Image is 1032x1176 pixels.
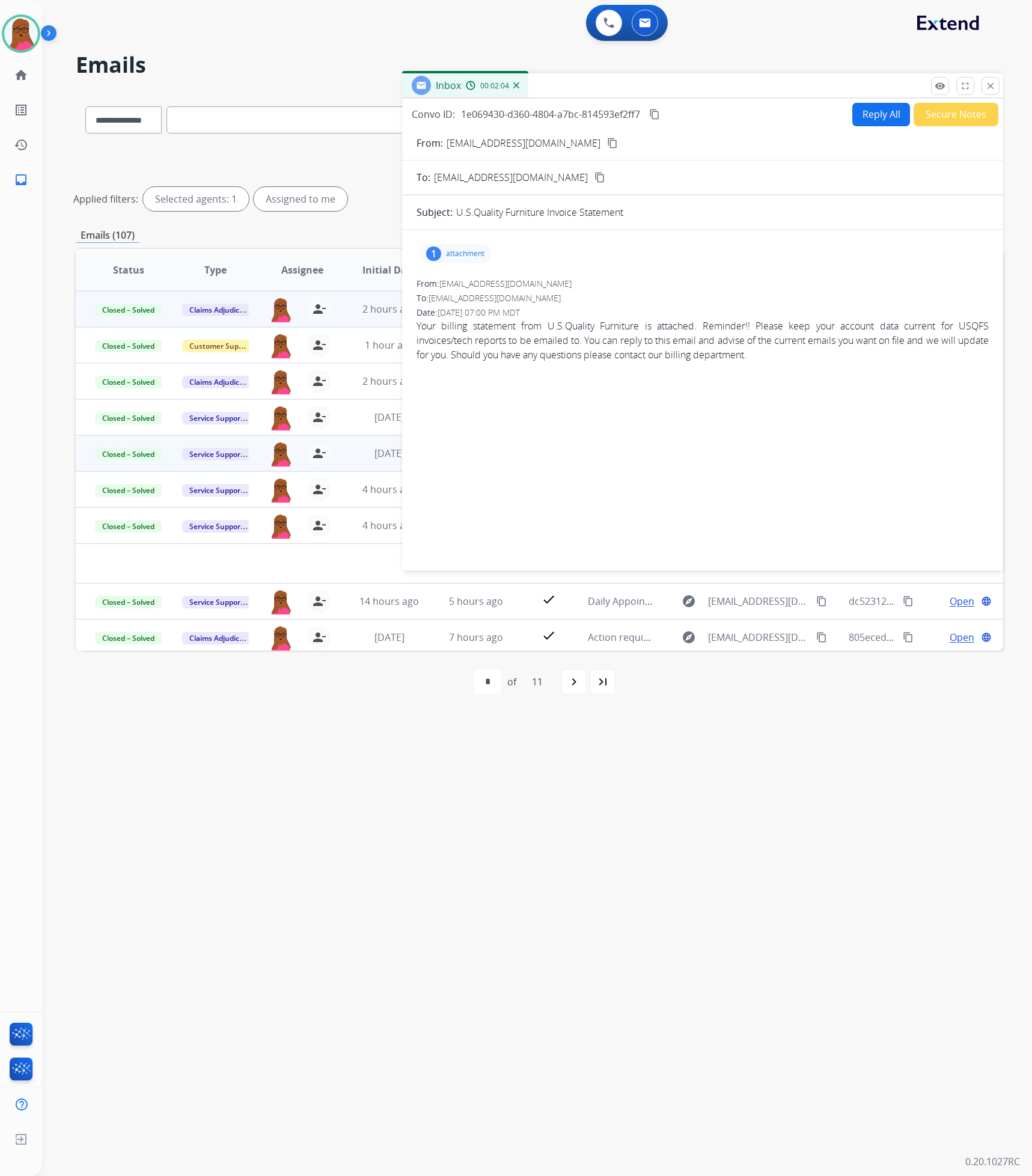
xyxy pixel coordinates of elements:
[960,81,971,91] mat-icon: fullscreen
[542,628,556,643] mat-icon: check
[417,307,989,319] div: Date:
[312,518,326,533] mat-icon: person_remove
[269,405,293,430] img: agent-avatar
[76,228,139,243] p: Emails (107)
[434,170,588,185] span: [EMAIL_ADDRESS][DOMAIN_NAME]
[182,484,251,497] span: Service Support
[362,483,417,496] span: 4 hours ago
[985,81,996,91] mat-icon: close
[507,675,516,689] div: of
[708,630,809,645] span: [EMAIL_ADDRESS][DOMAIN_NAME]
[417,278,989,290] div: From:
[682,630,696,645] mat-icon: explore
[816,596,827,607] mat-icon: content_copy
[588,631,843,644] span: Action required: Extend claim approved for replacement
[935,81,945,91] mat-icon: remove_red_eye
[950,630,974,645] span: Open
[254,187,347,211] div: Assigned to me
[269,333,293,358] img: agent-avatar
[417,136,443,150] p: From:
[708,594,809,608] span: [EMAIL_ADDRESS][DOMAIN_NAME]
[312,302,326,316] mat-icon: person_remove
[95,412,162,424] span: Closed – Solved
[816,632,827,643] mat-icon: content_copy
[438,307,520,318] span: [DATE] 07:00 PM MDT
[312,630,326,645] mat-icon: person_remove
[950,594,974,608] span: Open
[14,68,28,82] mat-icon: home
[312,482,326,497] mat-icon: person_remove
[374,447,405,460] span: [DATE]
[480,81,509,91] span: 00:02:04
[269,589,293,614] img: agent-avatar
[182,520,251,533] span: Service Support
[849,631,1032,644] span: 805eced4-58c9-42d9-a532-d06c1d8dfeec
[269,441,293,467] img: agent-avatar
[682,594,696,608] mat-icon: explore
[362,519,417,532] span: 4 hours ago
[849,595,1032,608] span: dc523123-2cd1-420d-a1ca-d7143168f488
[426,247,441,261] div: 1
[76,53,1003,77] h2: Emails
[439,278,572,289] span: [EMAIL_ADDRESS][DOMAIN_NAME]
[269,625,293,651] img: agent-avatar
[461,108,640,121] span: 1e069430-d360-4804-a7bc-814593ef2ff7
[14,138,28,152] mat-icon: history
[95,632,162,645] span: Closed – Solved
[312,446,326,461] mat-icon: person_remove
[312,410,326,424] mat-icon: person_remove
[449,631,503,644] span: 7 hours ago
[374,631,405,644] span: [DATE]
[182,596,251,608] span: Service Support
[113,263,144,277] span: Status
[95,376,162,388] span: Closed – Solved
[449,595,503,608] span: 5 hours ago
[429,292,561,304] span: [EMAIL_ADDRESS][DOMAIN_NAME]
[95,304,162,316] span: Closed – Solved
[281,263,323,277] span: Assignee
[914,103,998,126] button: Secure Notes
[73,192,138,206] p: Applied filters:
[607,138,618,149] mat-icon: content_copy
[182,376,264,388] span: Claims Adjudication
[447,136,600,150] p: [EMAIL_ADDRESS][DOMAIN_NAME]
[95,520,162,533] span: Closed – Solved
[269,513,293,539] img: agent-avatar
[95,448,162,461] span: Closed – Solved
[359,595,419,608] span: 14 hours ago
[417,205,453,219] p: Subject:
[436,79,461,92] span: Inbox
[4,17,38,51] img: avatar
[362,302,417,316] span: 2 hours ago
[312,594,326,608] mat-icon: person_remove
[522,670,552,694] div: 11
[852,103,910,126] button: Reply All
[362,263,417,277] span: Initial Date
[981,596,992,607] mat-icon: language
[95,484,162,497] span: Closed – Solved
[981,632,992,643] mat-icon: language
[269,369,293,394] img: agent-avatar
[596,675,610,689] mat-icon: last_page
[312,374,326,388] mat-icon: person_remove
[567,675,581,689] mat-icon: navigate_next
[182,340,260,352] span: Customer Support
[365,338,414,352] span: 1 hour ago
[269,477,293,503] img: agent-avatar
[14,173,28,187] mat-icon: inbox
[204,263,227,277] span: Type
[182,448,251,461] span: Service Support
[417,319,989,362] span: Your billing statement from U.S.Quality Furniture is attached. Reminder!! Please keep your accoun...
[542,592,556,607] mat-icon: check
[417,292,989,304] div: To:
[143,187,249,211] div: Selected agents: 1
[95,596,162,608] span: Closed – Solved
[182,412,251,424] span: Service Support
[588,595,802,608] span: Daily Appointment Report for Extend on [DATE]
[182,304,264,316] span: Claims Adjudication
[14,103,28,117] mat-icon: list_alt
[417,170,430,185] p: To:
[965,1154,1020,1169] p: 0.20.1027RC
[456,205,623,219] p: U.S.Quality Furniture Invoice Statement
[649,109,660,120] mat-icon: content_copy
